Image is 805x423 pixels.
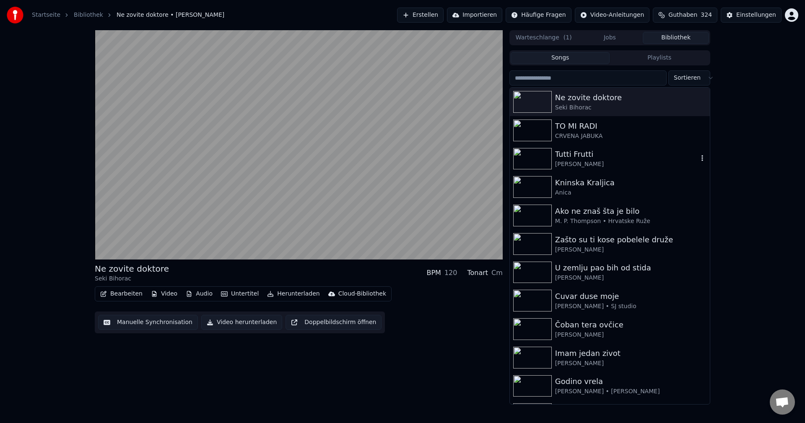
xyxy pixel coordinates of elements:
div: [PERSON_NAME] [555,160,698,169]
div: [PERSON_NAME] • [PERSON_NAME] [555,387,706,396]
button: Untertitel [218,288,262,300]
button: Einstellungen [721,8,782,23]
div: Tutti Frutti [555,148,698,160]
button: Warteschlange [511,32,577,44]
span: Sortieren [674,74,701,82]
img: youka [7,7,23,23]
div: Imam jedan zivot [555,348,706,359]
div: Ne zovite doktore [95,263,169,275]
div: TO MI RADI [555,120,706,132]
button: Guthaben324 [653,8,717,23]
button: Häufige Fragen [506,8,571,23]
div: U zemlju pao bih od stida [555,262,706,274]
button: Herunterladen [264,288,323,300]
span: ( 1 ) [563,34,572,42]
button: Manuelle Synchronisation [98,315,198,330]
div: Čoban tera ovčice [555,319,706,331]
div: Ako ne znaš šta je bilo [555,205,706,217]
div: Godino vrela [555,376,706,387]
button: Bibliothek [643,32,709,44]
div: [PERSON_NAME] [555,359,706,368]
div: [PERSON_NAME] • SJ studio [555,302,706,311]
button: Erstellen [397,8,444,23]
div: CRVENA JABUKA [555,132,706,140]
div: Seki Bihorac [555,104,706,112]
button: Video herunterladen [201,315,282,330]
div: [PERSON_NAME] [555,246,706,254]
a: Startseite [32,11,60,19]
nav: breadcrumb [32,11,224,19]
div: [PERSON_NAME] [555,274,706,282]
div: Cuvar duse moje [555,291,706,302]
span: Ne zovite doktore • [PERSON_NAME] [117,11,224,19]
div: 120 [444,268,457,278]
div: Einstellungen [736,11,776,19]
a: Chat öffnen [770,389,795,415]
div: Tonart [467,268,488,278]
button: Doppelbildschirm öffnen [286,315,382,330]
button: Audio [182,288,216,300]
button: Jobs [577,32,643,44]
div: Anica [555,189,706,197]
button: Songs [511,52,610,64]
div: BPM [426,268,441,278]
div: Ne zovite doktore [555,92,706,104]
div: [PERSON_NAME] [555,331,706,339]
div: Zašto su ti kose pobelele druže [555,234,706,246]
div: Kninska Kraljica [555,177,706,189]
button: Video-Anleitungen [575,8,650,23]
button: Bearbeiten [97,288,146,300]
button: Importieren [447,8,502,23]
button: Video [148,288,181,300]
div: Seki Bihorac [95,275,169,283]
a: Bibliothek [74,11,103,19]
button: Playlists [610,52,709,64]
div: Cloud-Bibliothek [338,290,386,298]
span: 324 [701,11,712,19]
div: M. P. Thompson • Hrvatske Ruže [555,217,706,226]
div: Cm [491,268,503,278]
span: Guthaben [668,11,697,19]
